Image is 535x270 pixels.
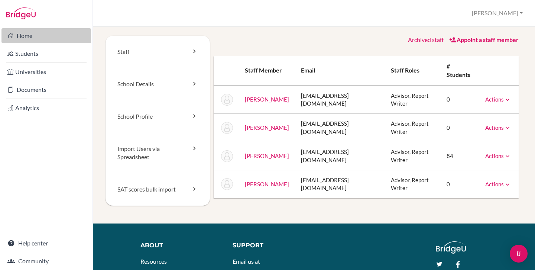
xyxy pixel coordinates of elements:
a: School Details [106,68,210,100]
td: Advisor, Report Writer [385,142,441,170]
a: Archived staff [408,36,444,43]
a: Home [1,28,91,43]
img: Bridge-U [6,7,36,19]
th: Email [295,56,385,86]
a: Community [1,254,91,269]
img: Linda Allan [221,122,233,134]
img: Tara Singh [221,178,233,190]
div: Support [233,241,308,250]
th: Staff member [239,56,295,86]
button: [PERSON_NAME] [468,6,526,20]
a: Documents [1,82,91,97]
a: Actions [485,181,511,187]
div: About [140,241,222,250]
th: Staff roles [385,56,441,86]
td: 0 [441,86,479,114]
td: [EMAIL_ADDRESS][DOMAIN_NAME] [295,86,385,114]
td: 84 [441,142,479,170]
th: # students [441,56,479,86]
td: 0 [441,114,479,142]
a: Appoint a staff member [449,36,519,43]
a: Students [1,46,91,61]
a: Actions [485,152,511,159]
td: 0 [441,170,479,198]
a: [PERSON_NAME] [245,124,289,131]
a: Help center [1,236,91,251]
td: Advisor, Report Writer [385,114,441,142]
td: Advisor, Report Writer [385,170,441,198]
img: Linda Allan [221,94,233,106]
a: Staff [106,36,210,68]
img: logo_white@2x-f4f0deed5e89b7ecb1c2cc34c3e3d731f90f0f143d5ea2071677605dd97b5244.png [436,241,466,254]
a: Universities [1,64,91,79]
td: [EMAIL_ADDRESS][DOMAIN_NAME] [295,142,385,170]
a: Analytics [1,100,91,115]
td: Advisor, Report Writer [385,86,441,114]
a: SAT scores bulk import [106,173,210,206]
a: Resources [140,258,167,265]
a: [PERSON_NAME] [245,152,289,159]
div: Open Intercom Messenger [510,245,528,263]
td: [EMAIL_ADDRESS][DOMAIN_NAME] [295,114,385,142]
a: [PERSON_NAME] [245,181,289,187]
img: Kshitiza Singh [221,150,233,162]
a: Actions [485,96,511,103]
a: Import Users via Spreadsheet [106,133,210,174]
a: Actions [485,124,511,131]
td: [EMAIL_ADDRESS][DOMAIN_NAME] [295,170,385,198]
a: School Profile [106,100,210,133]
a: [PERSON_NAME] [245,96,289,103]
